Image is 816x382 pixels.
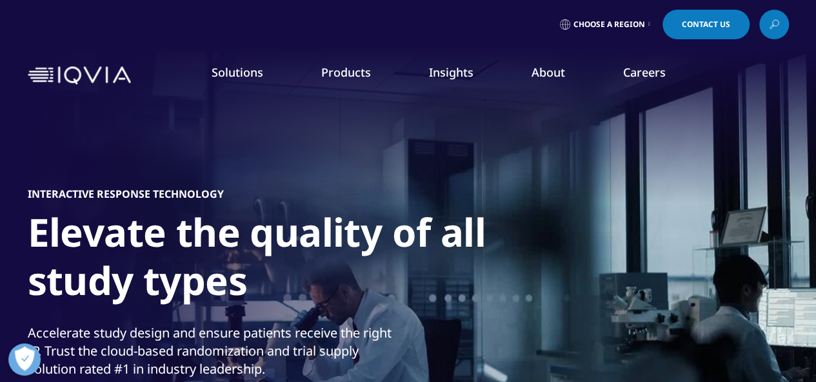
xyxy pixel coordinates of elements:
[136,45,789,106] nav: Primary
[532,64,565,80] a: About
[573,19,645,30] span: Choose a Region
[623,64,666,80] a: Careers
[28,66,131,85] img: IQVIA Healthcare Information Technology and Pharma Clinical Research Company
[28,187,224,200] h5: INTERACTIVE RESPONSE TECHNOLOGY
[321,64,371,80] a: Products
[429,64,473,80] a: Insights
[28,208,512,312] h1: Elevate the quality of all study types
[662,10,750,39] a: Contact Us
[8,343,41,376] button: Open Preferences
[212,64,263,80] a: Solutions
[682,21,730,28] span: Contact Us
